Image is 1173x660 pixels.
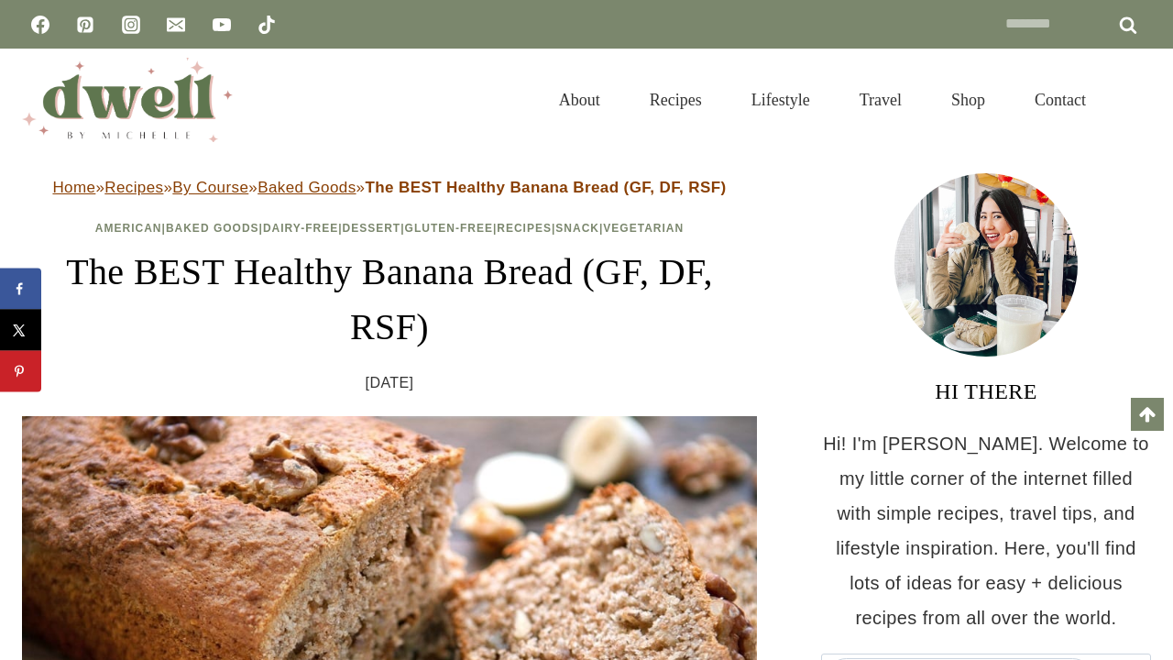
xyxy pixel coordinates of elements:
p: Hi! I'm [PERSON_NAME]. Welcome to my little corner of the internet filled with simple recipes, tr... [821,426,1151,635]
a: Baked Goods [258,179,356,196]
a: Travel [835,68,926,132]
button: View Search Form [1120,84,1151,115]
span: | | | | | | | [95,222,684,235]
a: Dairy-Free [263,222,338,235]
a: Scroll to top [1131,398,1164,431]
a: Recipes [625,68,727,132]
a: YouTube [203,6,240,43]
a: Snack [555,222,599,235]
a: Contact [1010,68,1111,132]
img: DWELL by michelle [22,58,233,142]
a: Email [158,6,194,43]
a: Home [52,179,95,196]
nav: Primary Navigation [534,68,1111,132]
a: American [95,222,162,235]
a: Shop [926,68,1010,132]
a: Recipes [104,179,163,196]
a: Vegetarian [603,222,684,235]
a: Baked Goods [166,222,259,235]
a: Gluten-Free [405,222,493,235]
a: Facebook [22,6,59,43]
a: About [534,68,625,132]
a: TikTok [248,6,285,43]
a: Instagram [113,6,149,43]
a: Recipes [497,222,552,235]
time: [DATE] [366,369,414,397]
strong: The BEST Healthy Banana Bread (GF, DF, RSF) [365,179,726,196]
span: » » » » [52,179,726,196]
a: Lifestyle [727,68,835,132]
h1: The BEST Healthy Banana Bread (GF, DF, RSF) [22,245,757,355]
a: Dessert [343,222,401,235]
a: By Course [172,179,248,196]
h3: HI THERE [821,375,1151,408]
a: Pinterest [67,6,104,43]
